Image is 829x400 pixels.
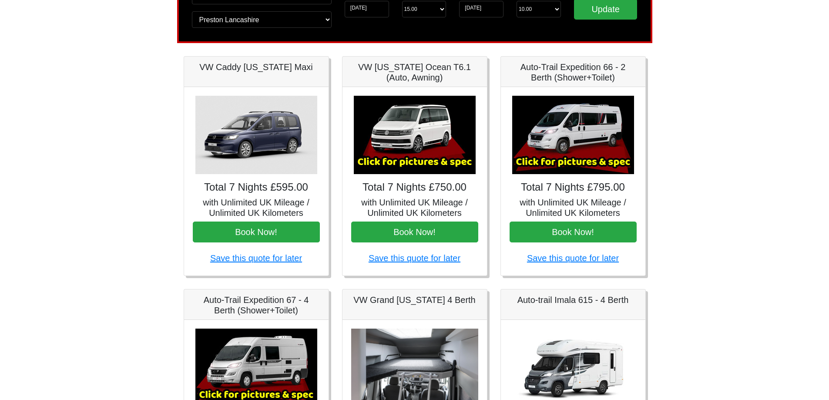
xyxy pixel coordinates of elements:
[345,1,389,17] input: Start Date
[210,253,302,263] a: Save this quote for later
[195,96,317,174] img: VW Caddy California Maxi
[527,253,619,263] a: Save this quote for later
[351,197,478,218] h5: with Unlimited UK Mileage / Unlimited UK Kilometers
[193,197,320,218] h5: with Unlimited UK Mileage / Unlimited UK Kilometers
[459,1,503,17] input: Return Date
[193,295,320,316] h5: Auto-Trail Expedition 67 - 4 Berth (Shower+Toilet)
[351,295,478,305] h5: VW Grand [US_STATE] 4 Berth
[510,222,637,242] button: Book Now!
[351,222,478,242] button: Book Now!
[193,222,320,242] button: Book Now!
[510,62,637,83] h5: Auto-Trail Expedition 66 - 2 Berth (Shower+Toilet)
[510,181,637,194] h4: Total 7 Nights £795.00
[354,96,476,174] img: VW California Ocean T6.1 (Auto, Awning)
[510,197,637,218] h5: with Unlimited UK Mileage / Unlimited UK Kilometers
[369,253,460,263] a: Save this quote for later
[510,295,637,305] h5: Auto-trail Imala 615 - 4 Berth
[512,96,634,174] img: Auto-Trail Expedition 66 - 2 Berth (Shower+Toilet)
[193,62,320,72] h5: VW Caddy [US_STATE] Maxi
[193,181,320,194] h4: Total 7 Nights £595.00
[351,62,478,83] h5: VW [US_STATE] Ocean T6.1 (Auto, Awning)
[351,181,478,194] h4: Total 7 Nights £750.00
